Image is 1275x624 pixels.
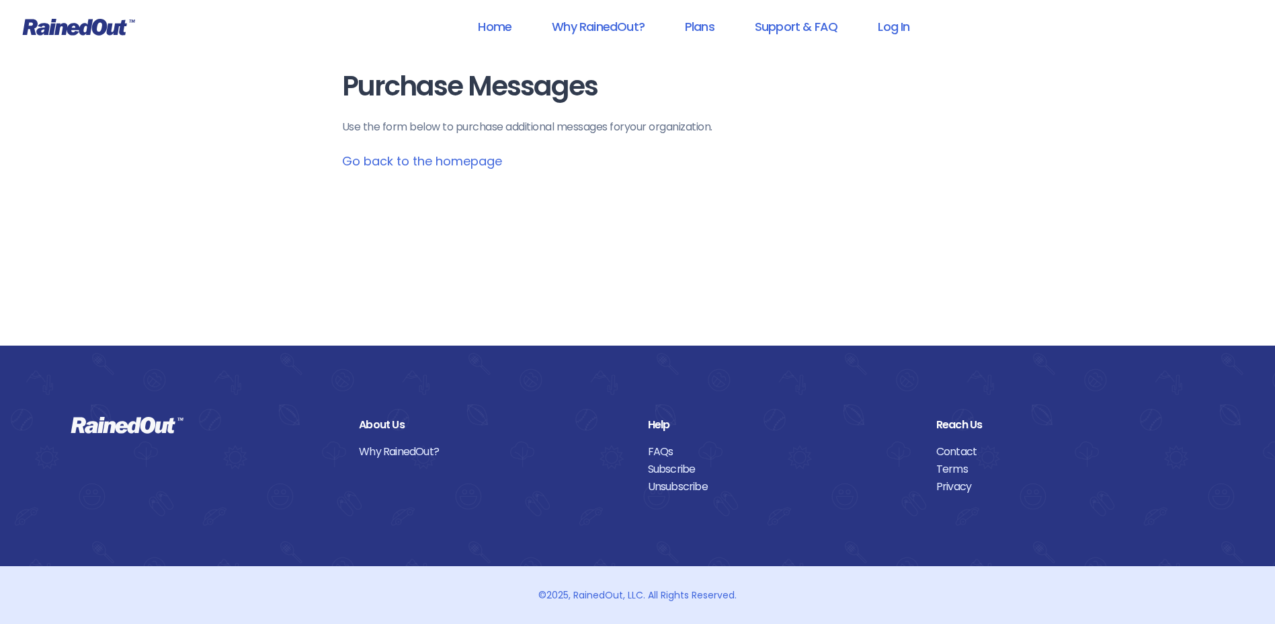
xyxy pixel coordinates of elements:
[936,461,1204,478] a: Terms
[648,443,916,461] a: FAQs
[936,416,1204,434] div: Reach Us
[860,11,927,42] a: Log In
[342,71,934,102] h1: Purchase Messages
[342,153,502,169] a: Go back to the homepage
[359,416,627,434] div: About Us
[936,478,1204,496] a: Privacy
[648,416,916,434] div: Help
[460,11,529,42] a: Home
[936,443,1204,461] a: Contact
[359,443,627,461] a: Why RainedOut?
[534,11,662,42] a: Why RainedOut?
[648,478,916,496] a: Unsubscribe
[648,461,916,478] a: Subscribe
[737,11,855,42] a: Support & FAQ
[342,119,934,135] p: Use the form below to purchase additional messages for your organization .
[667,11,732,42] a: Plans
